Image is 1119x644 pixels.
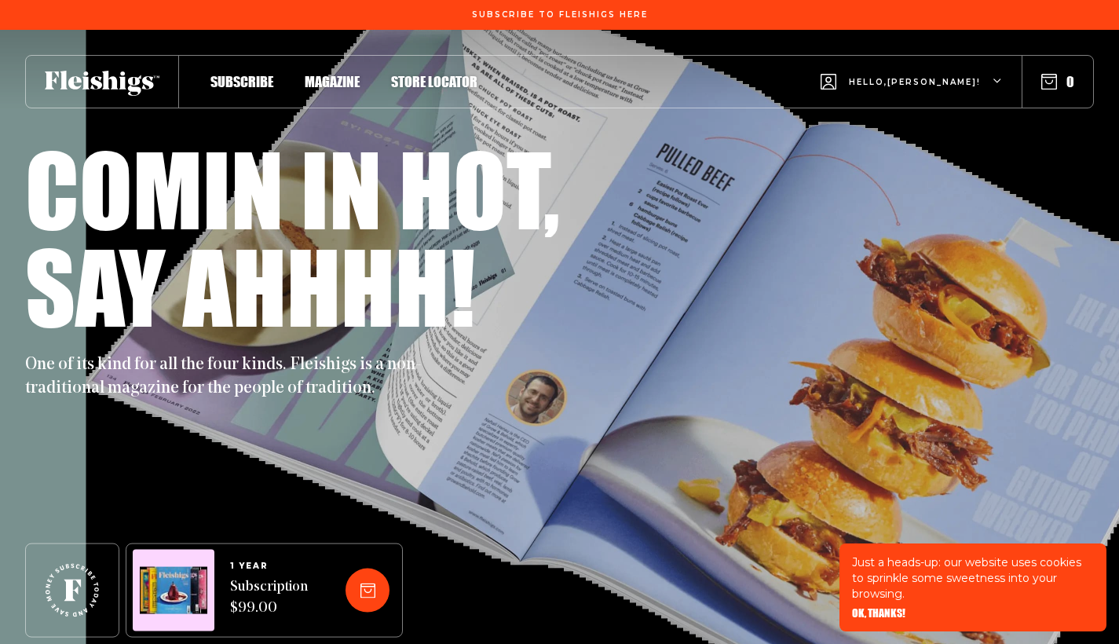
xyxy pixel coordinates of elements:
[305,73,360,90] span: Magazine
[210,71,273,92] a: Subscribe
[25,353,433,401] p: One of its kind for all the four kinds. Fleishigs is a non-traditional magazine for the people of...
[469,10,651,18] a: Subscribe To Fleishigs Here
[210,73,273,90] span: Subscribe
[230,562,308,620] a: 1 YEARSubscription $99.00
[472,10,648,20] span: Subscribe To Fleishigs Here
[852,554,1094,602] p: Just a heads-up: our website uses cookies to sprinkle some sweetness into your browsing.
[849,76,981,113] span: Hello, [PERSON_NAME] !
[852,608,905,619] button: OK, THANKS!
[230,577,308,620] span: Subscription $99.00
[391,73,477,90] span: Store locator
[230,562,308,571] span: 1 YEAR
[821,51,1003,113] button: Hello,[PERSON_NAME]!
[391,71,477,92] a: Store locator
[140,566,207,614] img: Magazines image
[305,71,360,92] a: Magazine
[25,237,475,335] h1: Say ahhhh!
[25,140,560,237] h1: Comin in hot,
[1041,73,1074,90] button: 0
